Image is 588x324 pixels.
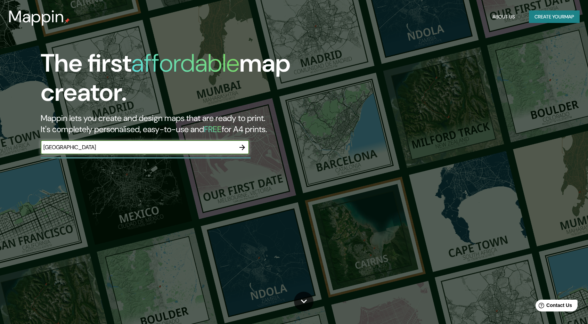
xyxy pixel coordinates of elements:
h1: affordable [131,47,239,79]
h1: The first map creator. [41,49,335,113]
img: mappin-pin [64,18,70,24]
iframe: Help widget launcher [526,297,580,316]
h3: Mappin [8,7,64,26]
button: About Us [490,10,518,23]
h2: Mappin lets you create and design maps that are ready to print. It's completely personalised, eas... [41,113,335,135]
h5: FREE [204,124,222,135]
button: Create yourmap [529,10,580,23]
input: Choose your favourite place [41,143,235,151]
